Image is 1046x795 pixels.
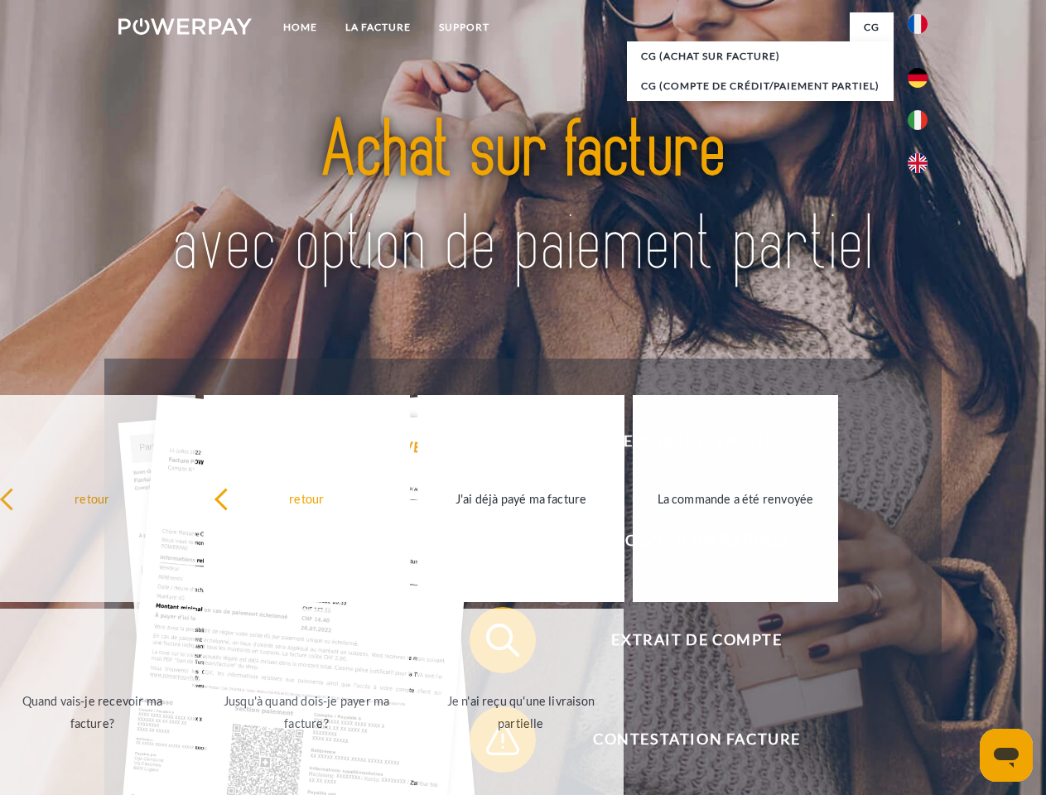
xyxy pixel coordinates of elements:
[427,690,614,735] div: Je n'ai reçu qu'une livraison partielle
[494,706,899,773] span: Contestation Facture
[494,607,899,673] span: Extrait de compte
[908,68,928,88] img: de
[908,110,928,130] img: it
[269,12,331,42] a: Home
[428,487,615,509] div: J'ai déjà payé ma facture
[331,12,425,42] a: LA FACTURE
[470,607,900,673] button: Extrait de compte
[214,690,400,735] div: Jusqu'à quand dois-je payer ma facture?
[425,12,504,42] a: Support
[627,71,894,101] a: CG (Compte de crédit/paiement partiel)
[158,79,888,317] img: title-powerpay_fr.svg
[643,487,829,509] div: La commande a été renvoyée
[850,12,894,42] a: CG
[214,487,400,509] div: retour
[118,18,252,35] img: logo-powerpay-white.svg
[908,14,928,34] img: fr
[627,41,894,71] a: CG (achat sur facture)
[470,706,900,773] button: Contestation Facture
[980,729,1033,782] iframe: Bouton de lancement de la fenêtre de messagerie
[908,153,928,173] img: en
